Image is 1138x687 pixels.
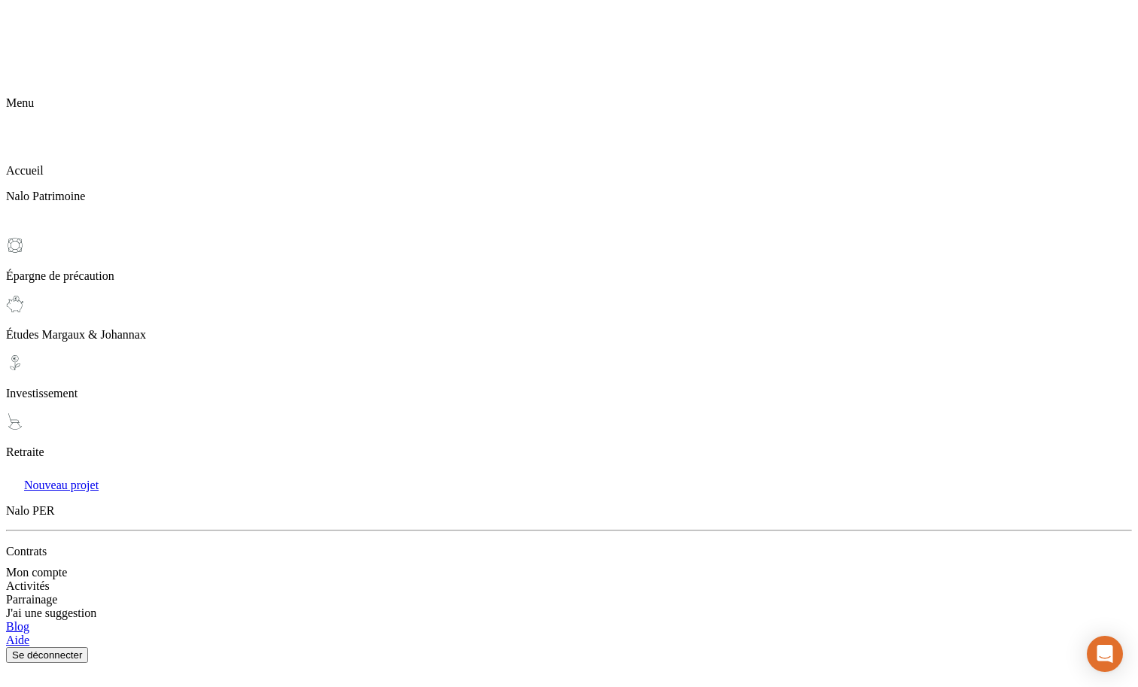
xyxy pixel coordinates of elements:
div: Investissement [6,354,1132,400]
p: Retraite [6,445,1132,459]
p: Accueil [6,164,1132,178]
a: Blog [6,620,29,633]
div: Accueil [6,131,1132,178]
div: Épargne de précaution [6,236,1132,283]
span: Activités [6,579,50,592]
p: Nalo Patrimoine [6,190,1132,203]
span: Parrainage [6,593,57,606]
a: Aide [6,634,29,646]
button: Se déconnecter [6,647,88,663]
span: J'ai une suggestion [6,606,96,619]
span: Mon compte [6,566,67,579]
p: Investissement [6,387,1132,400]
p: Études Margaux & Johannax [6,328,1132,342]
p: Nalo PER [6,504,1132,518]
span: Nouveau projet [24,479,99,491]
span: Menu [6,96,34,109]
p: Épargne de précaution [6,269,1132,283]
div: Retraite [6,412,1132,459]
div: Études Margaux & Johannax [6,295,1132,342]
span: Contrats [6,545,47,558]
div: Open Intercom Messenger [1087,636,1123,672]
a: Nouveau projet [6,471,1132,492]
div: Se déconnecter [12,649,82,661]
